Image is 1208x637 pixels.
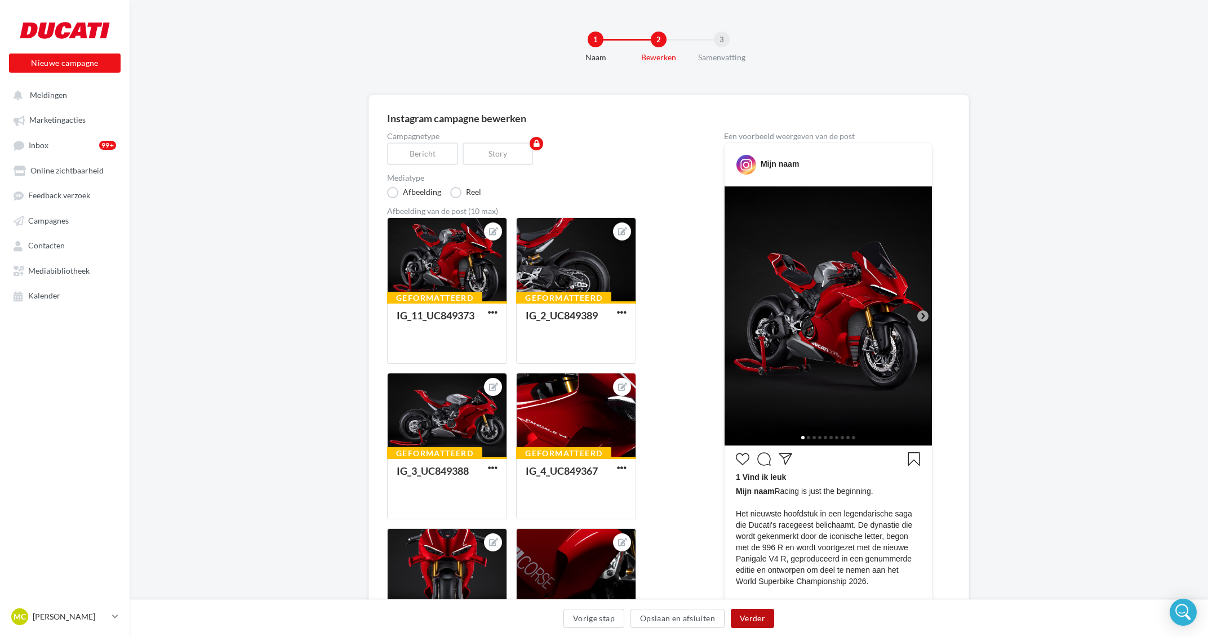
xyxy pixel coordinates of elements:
button: Verder [731,609,774,628]
button: Opslaan en afsluiten [630,609,725,628]
p: [PERSON_NAME] [33,611,108,622]
svg: Partager la publication [779,452,792,466]
div: IG_11_UC849373 [397,309,474,322]
a: Feedback verzoek [7,185,123,205]
span: Campagnes [28,216,69,225]
span: Kalender [28,291,60,301]
span: MC [14,611,26,622]
svg: J’aime [736,452,749,466]
div: Open Intercom Messenger [1170,599,1197,626]
div: Samenvatting [686,52,758,63]
div: Bewerken [623,52,695,63]
div: Geformatteerd [387,447,482,460]
div: Een voorbeeld weergeven van de post [724,132,932,140]
div: Mijn naam [761,158,799,170]
div: Instagram campagne bewerken [387,113,951,123]
div: Geformatteerd [516,292,611,304]
div: Afbeelding van de post (10 max) [387,207,688,215]
span: Racing is just the beginning. Het nieuwste hoofdstuk in een legendarische saga die Ducati's raceg... [736,485,921,632]
div: 1 Vind ik leuk [736,471,921,485]
a: Inbox99+ [7,135,123,155]
a: MC [PERSON_NAME] [9,606,121,627]
svg: Enregistrer [907,452,921,466]
span: Marketingacties [29,115,86,125]
a: Mediabibliotheek [7,260,123,280]
span: Mijn naam [736,487,774,496]
a: Online zichtbaarheid [7,160,123,180]
div: 99+ [99,141,116,150]
div: 2 [651,32,667,47]
label: Afbeelding [387,187,441,198]
div: Geformatteerd [516,447,611,460]
svg: Commenter [757,452,771,466]
div: Naam [559,52,632,63]
div: Geformatteerd [387,292,482,304]
span: Contacten [28,241,65,251]
label: Reel [450,187,481,198]
a: Kalender [7,285,123,305]
div: IG_4_UC849367 [526,465,598,477]
div: IG_2_UC849389 [526,309,598,322]
span: Inbox [29,140,48,150]
div: IG_3_UC849388 [397,465,469,477]
label: Mediatype [387,174,688,182]
span: Online zichtbaarheid [30,166,104,175]
a: Marketingacties [7,109,123,130]
button: Nieuwe campagne [9,54,121,73]
span: Feedback verzoek [28,191,90,201]
span: Meldingen [30,90,67,100]
button: Vorige stap [563,609,624,628]
label: Campagnetype [387,132,688,140]
a: Campagnes [7,210,123,230]
button: Meldingen [7,84,118,105]
a: Contacten [7,235,123,255]
div: 3 [714,32,730,47]
span: Mediabibliotheek [28,266,90,275]
div: 1 [588,32,603,47]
